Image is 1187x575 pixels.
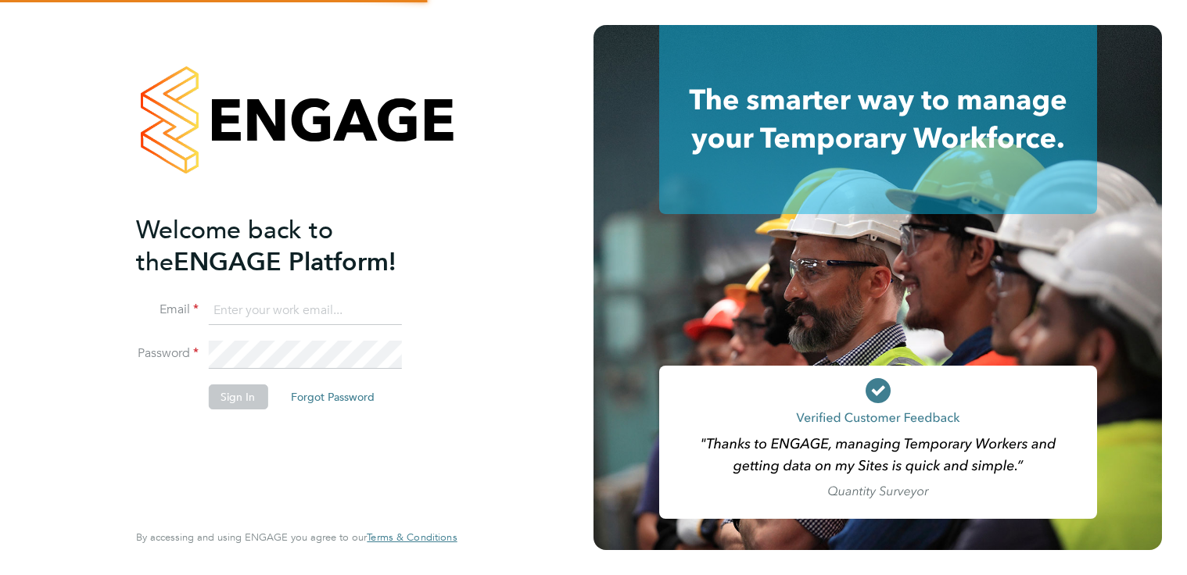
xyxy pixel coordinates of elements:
span: Welcome back to the [136,215,333,277]
a: Terms & Conditions [367,531,457,544]
button: Sign In [208,384,267,409]
label: Email [136,302,199,318]
label: Password [136,345,199,362]
span: Terms & Conditions [367,530,457,544]
h2: ENGAGE Platform! [136,214,441,278]
span: By accessing and using ENGAGE you agree to our [136,530,457,544]
input: Enter your work email... [208,297,401,325]
button: Forgot Password [278,384,387,409]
